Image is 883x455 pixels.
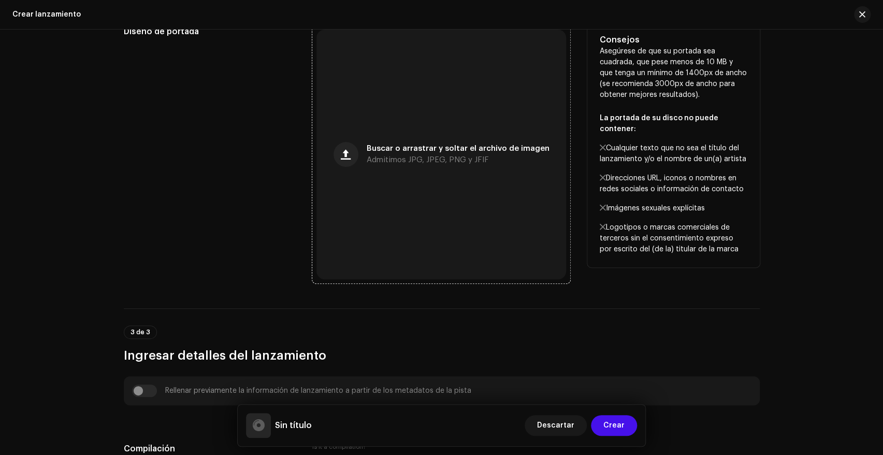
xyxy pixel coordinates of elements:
[600,222,747,255] p: Logotipos o marcas comerciales de terceros sin el consentimiento expreso por escrito del (de la) ...
[591,415,637,436] button: Crear
[124,25,296,38] h5: Diseño de portada
[603,415,625,436] span: Crear
[525,415,587,436] button: Descartar
[124,347,760,364] h3: Ingresar detalles del lanzamiento
[124,443,296,455] h5: Compilación
[367,145,549,152] span: Buscar o arrastrar y soltar el archivo de imagen
[537,415,574,436] span: Descartar
[367,157,489,164] span: Admitimos JPG, JPEG, PNG y JFIF
[275,419,312,432] h5: Sin título
[600,203,747,214] p: Imágenes sexuales explícitas
[600,34,747,46] h5: Consejos
[600,173,747,195] p: Direcciones URL, iconos o nombres en redes sociales o información de contacto
[600,46,747,255] p: Asegúrese de que su portada sea cuadrada, que pese menos de 10 MB y que tenga un mínimo de 1400px...
[600,113,747,135] p: La portada de su disco no puede contener:
[600,143,747,165] p: Cualquier texto que no sea el título del lanzamiento y/o el nombre de un(a) artista
[312,443,570,451] label: Is it a compilation?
